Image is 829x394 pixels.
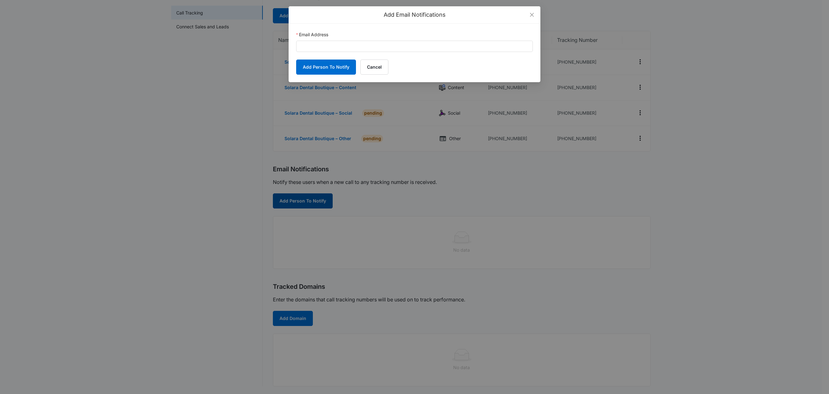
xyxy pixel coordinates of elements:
[529,12,534,17] span: close
[296,60,356,75] button: Add Person To Notify
[296,11,533,18] div: Add Email Notifications
[296,41,533,52] input: Email Address
[523,6,540,23] button: Close
[360,60,388,75] button: Cancel
[296,31,328,38] label: Email Address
